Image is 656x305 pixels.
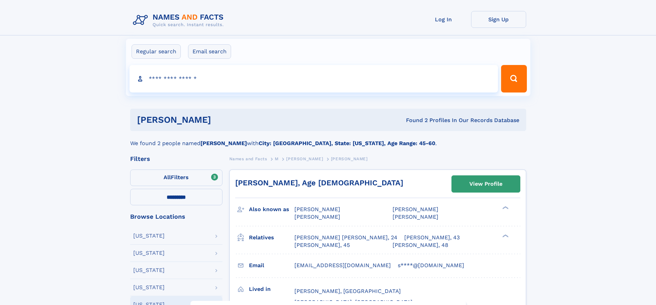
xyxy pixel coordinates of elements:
[286,154,323,163] a: [PERSON_NAME]
[294,288,401,294] span: [PERSON_NAME], [GEOGRAPHIC_DATA]
[416,11,471,28] a: Log In
[200,140,247,146] b: [PERSON_NAME]
[404,234,460,241] a: [PERSON_NAME], 43
[249,260,294,271] h3: Email
[129,65,498,92] input: search input
[294,206,340,213] span: [PERSON_NAME]
[294,262,391,269] span: [EMAIL_ADDRESS][DOMAIN_NAME]
[132,44,181,59] label: Regular search
[130,170,222,186] label: Filters
[130,214,222,220] div: Browse Locations
[393,206,438,213] span: [PERSON_NAME]
[133,233,165,239] div: [US_STATE]
[501,233,509,238] div: ❯
[133,268,165,273] div: [US_STATE]
[501,65,527,92] button: Search Button
[471,11,526,28] a: Sign Up
[294,241,350,249] a: [PERSON_NAME], 45
[249,283,294,295] h3: Lived in
[164,174,171,181] span: All
[235,178,403,187] a: [PERSON_NAME], Age [DEMOGRAPHIC_DATA]
[452,176,520,192] a: View Profile
[137,116,309,124] h1: [PERSON_NAME]
[188,44,231,59] label: Email search
[469,176,502,192] div: View Profile
[393,241,448,249] a: [PERSON_NAME], 48
[331,156,368,161] span: [PERSON_NAME]
[275,154,279,163] a: M
[133,285,165,290] div: [US_STATE]
[130,11,229,30] img: Logo Names and Facts
[501,206,509,210] div: ❯
[286,156,323,161] span: [PERSON_NAME]
[259,140,435,146] b: City: [GEOGRAPHIC_DATA], State: [US_STATE], Age Range: 45-60
[229,154,267,163] a: Names and Facts
[294,234,397,241] a: [PERSON_NAME] [PERSON_NAME], 24
[249,204,294,215] h3: Also known as
[249,232,294,243] h3: Relatives
[130,131,526,148] div: We found 2 people named with .
[309,117,519,124] div: Found 2 Profiles In Our Records Database
[393,214,438,220] span: [PERSON_NAME]
[294,214,340,220] span: [PERSON_NAME]
[275,156,279,161] span: M
[130,156,222,162] div: Filters
[133,250,165,256] div: [US_STATE]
